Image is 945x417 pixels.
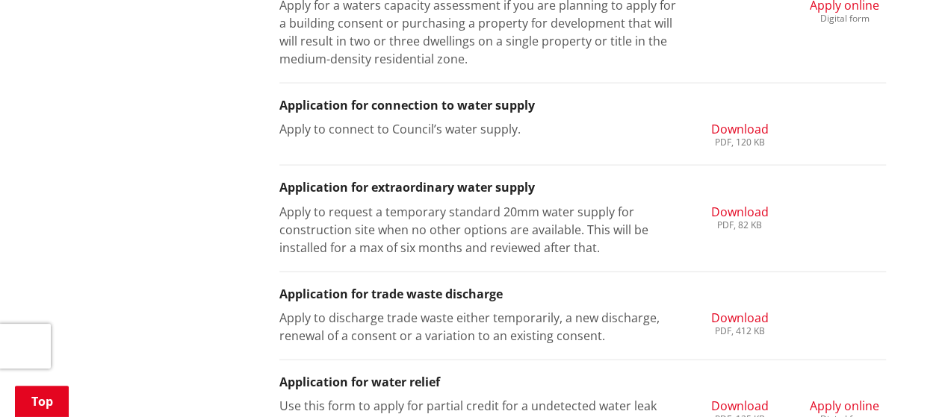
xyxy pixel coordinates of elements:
[710,398,768,414] span: Download
[710,310,768,326] span: Download
[710,309,768,336] a: Download PDF, 412 KB
[279,287,886,301] h3: Application for trade waste discharge
[279,309,676,345] p: Apply to discharge trade waste either temporarily, a new discharge, renewal of a consent or a var...
[876,354,930,408] iframe: Messenger Launcher
[15,386,69,417] a: Top
[279,375,886,389] h3: Application for water relief
[710,120,768,147] a: Download PDF, 120 KB
[710,121,768,137] span: Download
[710,327,768,336] div: PDF, 412 KB
[710,221,768,230] div: PDF, 82 KB
[279,181,886,195] h3: Application for extraordinary water supply
[710,203,768,230] a: Download PDF, 82 KB
[710,204,768,220] span: Download
[279,203,676,257] p: Apply to request a temporary standard 20mm water supply for construction site when no other optio...
[810,14,879,23] div: Digital form
[710,138,768,147] div: PDF, 120 KB
[279,120,676,138] p: Apply to connect to Council’s water supply.
[810,398,879,414] span: Apply online
[279,98,886,113] h3: Application for connection to water supply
